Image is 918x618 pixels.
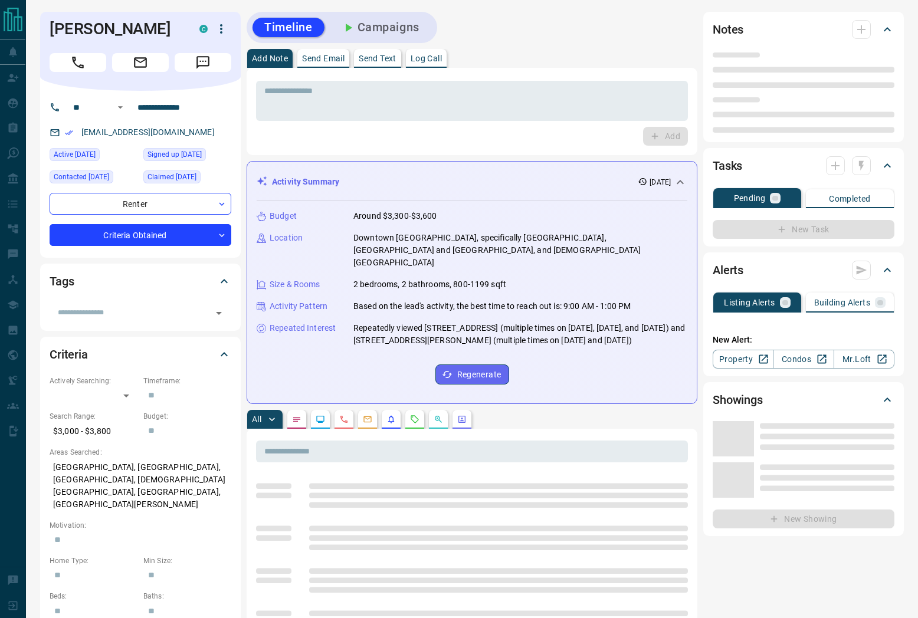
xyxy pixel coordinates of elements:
p: Log Call [411,54,442,63]
p: Downtown [GEOGRAPHIC_DATA], specifically [GEOGRAPHIC_DATA], [GEOGRAPHIC_DATA] and [GEOGRAPHIC_DAT... [353,232,687,269]
div: Tue Feb 25 2025 [143,170,231,187]
div: Mon Oct 13 2025 [50,170,137,187]
svg: Listing Alerts [386,415,396,424]
svg: Notes [292,415,301,424]
p: Send Email [302,54,345,63]
p: Min Size: [143,555,231,566]
p: Pending [734,194,766,202]
p: [GEOGRAPHIC_DATA], [GEOGRAPHIC_DATA], [GEOGRAPHIC_DATA], [DEMOGRAPHIC_DATA][GEOGRAPHIC_DATA], [GE... [50,458,231,514]
p: Actively Searching: [50,376,137,386]
p: Activity Pattern [270,300,327,313]
p: 2 bedrooms, 2 bathrooms, 800-1199 sqft [353,278,506,291]
a: [EMAIL_ADDRESS][DOMAIN_NAME] [81,127,215,137]
svg: Calls [339,415,349,424]
p: Send Text [359,54,396,63]
p: Motivation: [50,520,231,531]
h2: Criteria [50,345,88,364]
span: Call [50,53,106,72]
p: Areas Searched: [50,447,231,458]
p: Around $3,300-$3,600 [353,210,437,222]
div: Renter [50,193,231,215]
h2: Tasks [713,156,742,175]
button: Regenerate [435,364,509,384]
div: Tue Feb 25 2025 [143,148,231,165]
p: Based on the lead's activity, the best time to reach out is: 9:00 AM - 1:00 PM [353,300,631,313]
p: Timeframe: [143,376,231,386]
p: Home Type: [50,555,137,566]
p: Add Note [252,54,288,63]
p: Completed [829,195,871,203]
h1: [PERSON_NAME] [50,19,182,38]
p: Activity Summary [272,176,339,188]
button: Open [113,100,127,114]
svg: Agent Actions [457,415,467,424]
div: Tasks [713,152,894,180]
div: Notes [713,15,894,44]
h2: Notes [713,20,743,39]
a: Mr.Loft [834,350,894,369]
p: New Alert: [713,334,894,346]
h2: Alerts [713,261,743,280]
span: Active [DATE] [54,149,96,160]
p: Size & Rooms [270,278,320,291]
div: Alerts [713,256,894,284]
div: Criteria [50,340,231,369]
p: Repeated Interest [270,322,336,334]
p: Listing Alerts [724,298,775,307]
div: Activity Summary[DATE] [257,171,687,193]
button: Timeline [253,18,324,37]
svg: Lead Browsing Activity [316,415,325,424]
button: Open [211,305,227,321]
div: Showings [713,386,894,414]
span: Contacted [DATE] [54,171,109,183]
svg: Emails [363,415,372,424]
button: Campaigns [329,18,431,37]
svg: Requests [410,415,419,424]
p: Budget: [143,411,231,422]
svg: Opportunities [434,415,443,424]
span: Email [112,53,169,72]
div: Wed Oct 08 2025 [50,148,137,165]
svg: Email Verified [65,129,73,137]
a: Condos [773,350,834,369]
p: Budget [270,210,297,222]
span: Signed up [DATE] [147,149,202,160]
p: Beds: [50,591,137,601]
div: Tags [50,267,231,295]
div: condos.ca [199,25,208,33]
span: Claimed [DATE] [147,171,196,183]
div: Criteria Obtained [50,224,231,246]
h2: Tags [50,272,74,291]
p: All [252,415,261,423]
p: $3,000 - $3,800 [50,422,137,441]
p: Repeatedly viewed [STREET_ADDRESS] (multiple times on [DATE], [DATE], and [DATE]) and [STREET_ADD... [353,322,687,347]
a: Property [713,350,773,369]
p: Search Range: [50,411,137,422]
h2: Showings [713,390,763,409]
p: Location [270,232,303,244]
p: Building Alerts [814,298,870,307]
p: Baths: [143,591,231,601]
p: [DATE] [650,177,671,188]
span: Message [175,53,231,72]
